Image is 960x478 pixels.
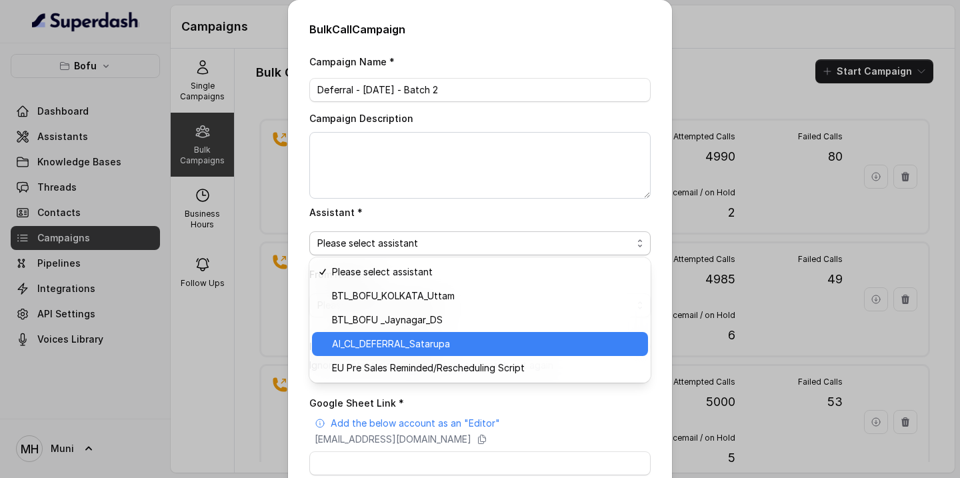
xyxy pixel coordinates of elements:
[309,231,651,255] button: Please select assistant
[332,288,640,304] span: BTL_BOFU_KOLKATA_Uttam
[309,257,651,383] div: Please select assistant
[332,360,640,376] span: EU Pre Sales Reminded/Rescheduling Script
[332,264,640,280] span: Please select assistant
[317,235,632,251] span: Please select assistant
[332,312,640,328] span: BTL_BOFU _Jaynagar_DS
[332,336,640,352] span: AI_CL_DEFERRAL_Satarupa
